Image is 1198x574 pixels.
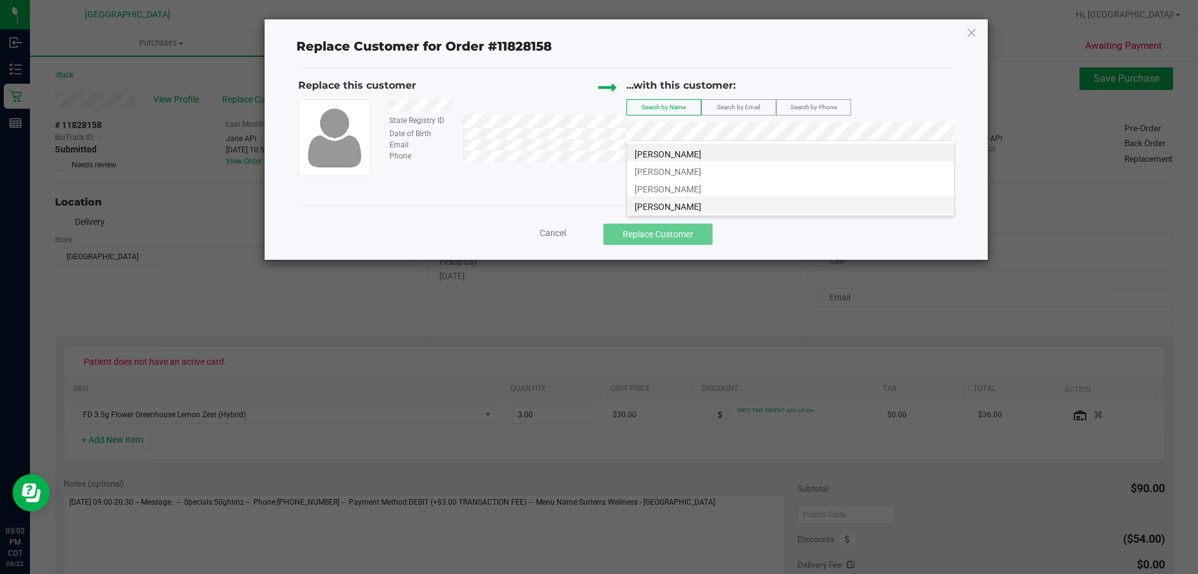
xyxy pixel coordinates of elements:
[380,139,462,151] div: Email
[289,36,559,57] span: Replace Customer for Order #11828158
[641,104,686,111] span: Search by Name
[380,115,462,126] div: State Registry ID
[603,224,713,245] button: Replace Customer
[540,228,566,238] span: Cancel
[626,79,736,91] span: ...with this customer:
[717,104,760,111] span: Search by Email
[380,128,462,139] div: Date of Birth
[380,151,462,162] div: Phone
[301,105,368,171] img: user-icon.png
[298,79,416,91] span: Replace this customer
[791,104,837,111] span: Search by Phone
[12,474,50,512] iframe: Resource center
